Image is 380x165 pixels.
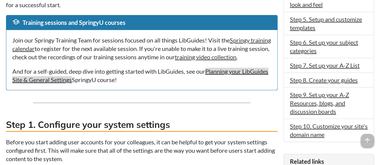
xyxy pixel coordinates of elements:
[290,91,349,115] a: Step 9. Set up your A-Z Resources, blogs, and discussion boards
[23,19,126,26] span: Training sessions and SpringyU courses
[175,53,236,60] a: training video collection
[12,67,271,84] p: And for a self-guided, deep dive into getting started with LibGuides, see our SpringyU course!
[290,158,324,165] span: Related links
[12,36,271,61] p: Join our Springy Training Team for sessions focused on all things LibGuides! Visit the to registe...
[361,134,374,147] span: arrow_upward
[290,16,362,31] a: Step 5. Setup and customize templates
[290,62,360,69] a: Step 7. Set up your A-Z List
[361,134,374,142] a: arrow_upward
[290,39,358,54] a: Step 6. Set up your subject categories
[290,76,358,84] a: Step 8. Create your guides
[6,118,278,132] h3: Step 1. Configure your system settings
[12,18,20,25] span: school
[290,122,368,138] a: Step 10. Customize your site's domain name
[6,138,278,163] p: Before you start adding user accounts for your colleagues, it can be helpful to get your system s...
